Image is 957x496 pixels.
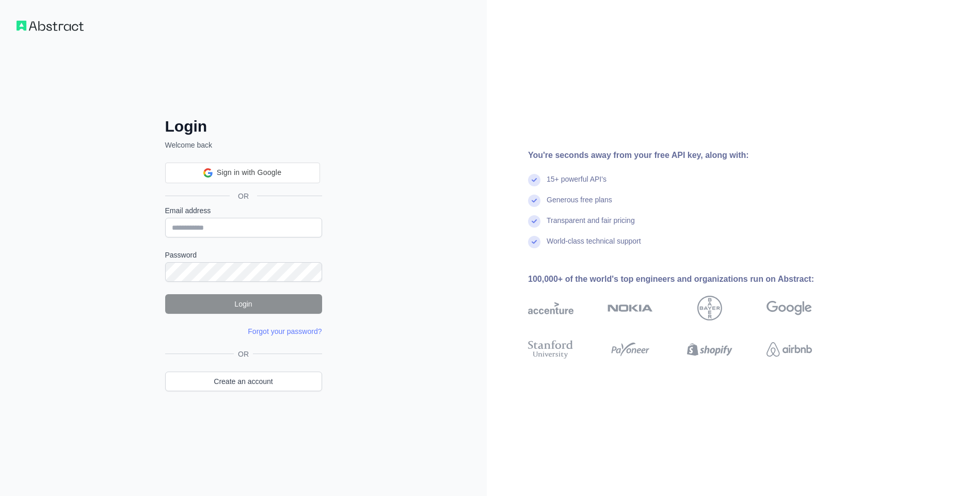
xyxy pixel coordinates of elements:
div: 100,000+ of the world's top engineers and organizations run on Abstract: [528,273,845,285]
button: Login [165,294,322,314]
div: Transparent and fair pricing [547,215,635,236]
label: Password [165,250,322,260]
img: check mark [528,195,540,207]
div: 15+ powerful API's [547,174,607,195]
p: Welcome back [165,140,322,150]
a: Forgot your password? [248,327,322,335]
img: airbnb [767,338,812,361]
span: Sign in with Google [217,167,281,178]
img: check mark [528,236,540,248]
img: google [767,296,812,321]
div: Sign in with Google [165,163,320,183]
img: stanford university [528,338,573,361]
div: Generous free plans [547,195,612,215]
img: bayer [697,296,722,321]
span: OR [234,349,253,359]
img: accenture [528,296,573,321]
div: World-class technical support [547,236,641,257]
img: nokia [608,296,653,321]
label: Email address [165,205,322,216]
h2: Login [165,117,322,136]
img: check mark [528,215,540,228]
div: You're seconds away from your free API key, along with: [528,149,845,162]
img: Workflow [17,21,84,31]
img: payoneer [608,338,653,361]
a: Create an account [165,372,322,391]
img: shopify [687,338,732,361]
span: OR [230,191,257,201]
img: check mark [528,174,540,186]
